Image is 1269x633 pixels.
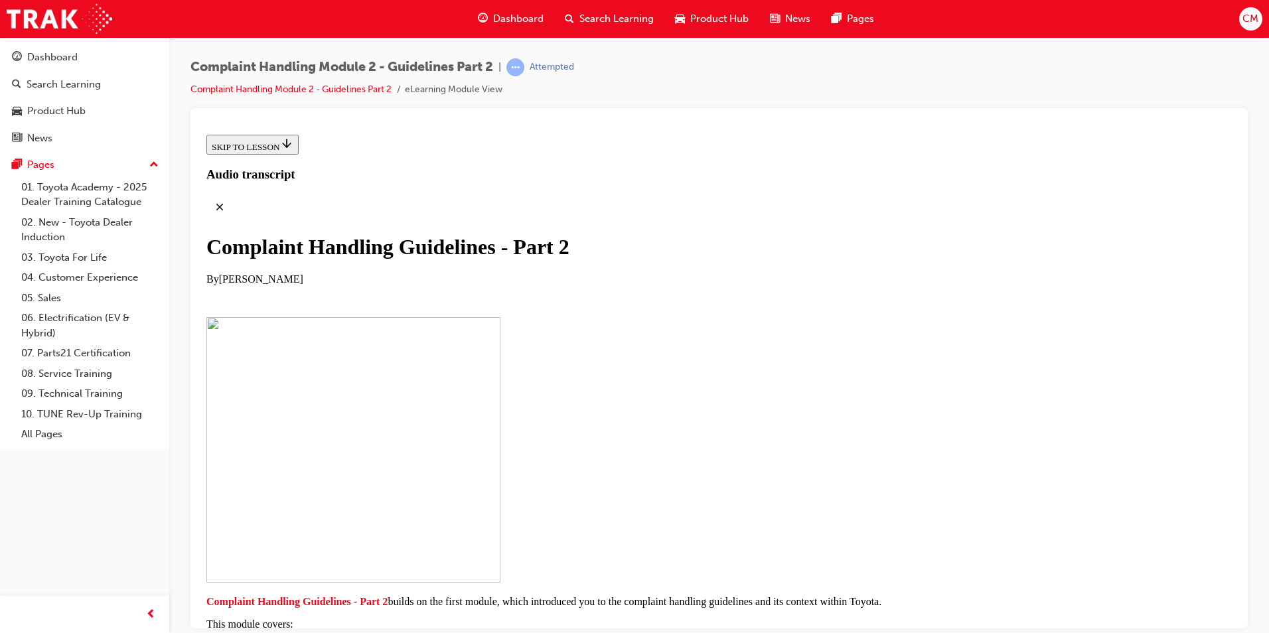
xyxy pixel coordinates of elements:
a: news-iconNews [759,5,821,33]
button: SKIP TO LESSON [5,5,98,25]
span: pages-icon [832,11,842,27]
span: Complaint Handling Module 2 - Guidelines Part 2 [190,60,493,75]
span: search-icon [12,79,21,91]
a: Complaint Handling Module 2 - Guidelines Part 2 [190,84,392,95]
span: By [5,144,18,155]
span: Product Hub [690,11,749,27]
span: car-icon [12,105,22,117]
span: Search Learning [579,11,654,27]
a: Dashboard [5,45,164,70]
a: 04. Customer Experience [16,267,164,288]
div: Complaint Handling Guidelines - Part 2 [5,105,1031,130]
a: search-iconSearch Learning [554,5,664,33]
span: search-icon [565,11,574,27]
a: 03. Toyota For Life [16,247,164,268]
span: Complaint Handling Guidelines - Part 2 [5,466,187,478]
a: 01. Toyota Academy - 2025 Dealer Training Catalogue [16,177,164,212]
h3: Audio transcript [5,38,1031,52]
div: News [27,131,52,146]
a: 06. Electrification (EV & Hybrid) [16,308,164,343]
span: CM [1242,11,1258,27]
button: DashboardSearch LearningProduct HubNews [5,42,164,153]
span: up-icon [149,157,159,174]
a: 02. New - Toyota Dealer Induction [16,212,164,247]
span: Dashboard [493,11,544,27]
a: 09. Technical Training [16,384,164,404]
span: [PERSON_NAME] [18,144,102,155]
p: This module covers: [5,489,1031,501]
span: | [498,60,501,75]
a: 05. Sales [16,288,164,309]
span: News [785,11,810,27]
li: eLearning Module View [405,82,502,98]
a: 10. TUNE Rev-Up Training [16,404,164,425]
span: guage-icon [478,11,488,27]
span: learningRecordVerb_ATTEMPT-icon [506,58,524,76]
a: News [5,126,164,151]
button: CM [1239,7,1262,31]
div: Dashboard [27,50,78,65]
a: car-iconProduct Hub [664,5,759,33]
a: 08. Service Training [16,364,164,384]
a: Search Learning [5,72,164,97]
a: Product Hub [5,99,164,123]
span: news-icon [12,133,22,145]
span: car-icon [675,11,685,27]
div: Pages [27,157,54,173]
a: pages-iconPages [821,5,885,33]
span: prev-icon [146,606,156,623]
button: Pages [5,153,164,177]
div: Search Learning [27,77,101,92]
img: Trak [7,4,112,34]
span: Pages [847,11,874,27]
span: pages-icon [12,159,22,171]
button: Close audio transcript panel [5,64,32,91]
p: builds on the first module, which introduced you to the complaint handling guidelines and its con... [5,466,1031,478]
span: SKIP TO LESSON [11,13,92,23]
span: guage-icon [12,52,22,64]
a: All Pages [16,424,164,445]
a: 07. Parts21 Certification [16,343,164,364]
span: news-icon [770,11,780,27]
a: guage-iconDashboard [467,5,554,33]
div: Product Hub [27,104,86,119]
div: Attempted [530,61,574,74]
